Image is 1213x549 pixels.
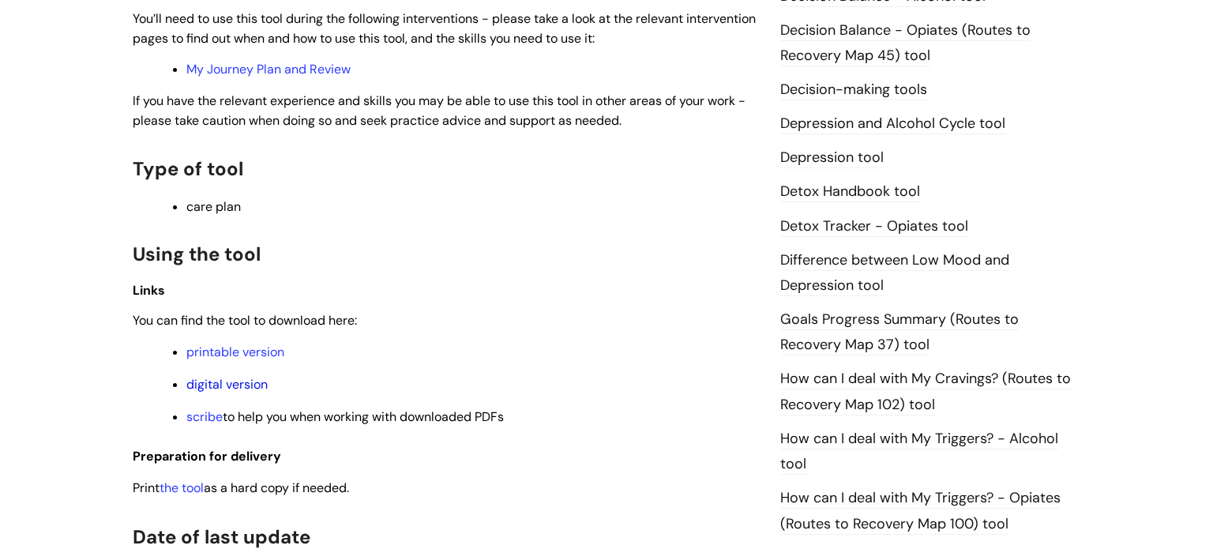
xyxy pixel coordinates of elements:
[780,148,884,168] a: Depression tool
[186,198,241,215] span: care plan
[780,429,1058,475] a: How can I deal with My Triggers? - Alcohol tool
[780,21,1031,66] a: Decision Balance - Opiates (Routes to Recovery Map 45) tool
[160,479,204,496] a: the tool
[133,479,349,496] span: Print as a hard copy if needed.
[133,312,357,329] span: You can find the tool to download here:
[133,282,165,299] span: Links
[780,80,927,100] a: Decision-making tools
[186,408,223,425] a: scribe
[780,488,1061,534] a: How can I deal with My Triggers? - Opiates (Routes to Recovery Map 100) tool
[186,376,268,393] a: digital version
[780,369,1071,415] a: How can I deal with My Cravings? (Routes to Recovery Map 102) tool
[780,182,920,202] a: Detox Handbook tool
[133,10,756,47] span: You’ll need to use this tool during the following interventions - please take a look at the relev...
[133,525,310,549] span: Date of last update
[780,216,968,237] a: Detox Tracker - Opiates tool
[186,408,504,425] span: to help you when working with downloaded PDFs
[780,310,1019,355] a: Goals Progress Summary (Routes to Recovery Map 37) tool
[133,448,281,464] span: Preparation for delivery
[780,250,1009,296] a: Difference between Low Mood and Depression tool
[133,92,745,129] span: If you have the relevant experience and skills you may be able to use this tool in other areas of...
[186,344,284,360] a: printable version
[186,61,351,77] a: My Journey Plan and Review
[780,114,1005,134] a: Depression and Alcohol Cycle tool
[133,242,261,266] span: Using the tool
[133,156,243,181] span: Type of tool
